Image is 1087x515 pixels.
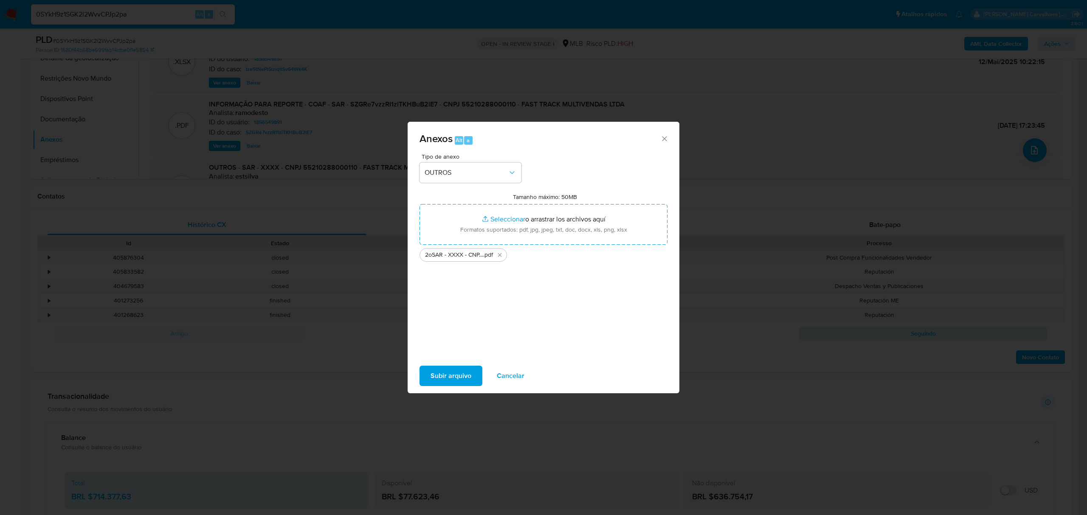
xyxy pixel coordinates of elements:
span: Subir arquivo [431,367,471,385]
button: Subir arquivo [420,366,482,386]
span: Tipo de anexo [422,154,524,160]
label: Tamanho máximo: 50MB [513,193,577,201]
span: Alt [456,136,462,144]
button: Cancelar [486,366,535,386]
span: OUTROS [425,168,508,177]
button: OUTROS [420,162,521,183]
button: Eliminar 2oSAR - XXXX - CNPJ 55210288000110 - FAST TRACK MULTIVENDAS LTDA28_13.pdf [495,250,505,260]
span: 2oSAR - XXXX - CNPJ 55210288000110 - FAST TRACK MULTIVENDAS LTDA28_13 [425,251,483,259]
span: a [467,136,470,144]
span: .pdf [483,251,493,259]
ul: Archivos seleccionados [420,245,667,262]
button: Cerrar [660,134,668,142]
span: Anexos [420,131,453,146]
span: Cancelar [497,367,524,385]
